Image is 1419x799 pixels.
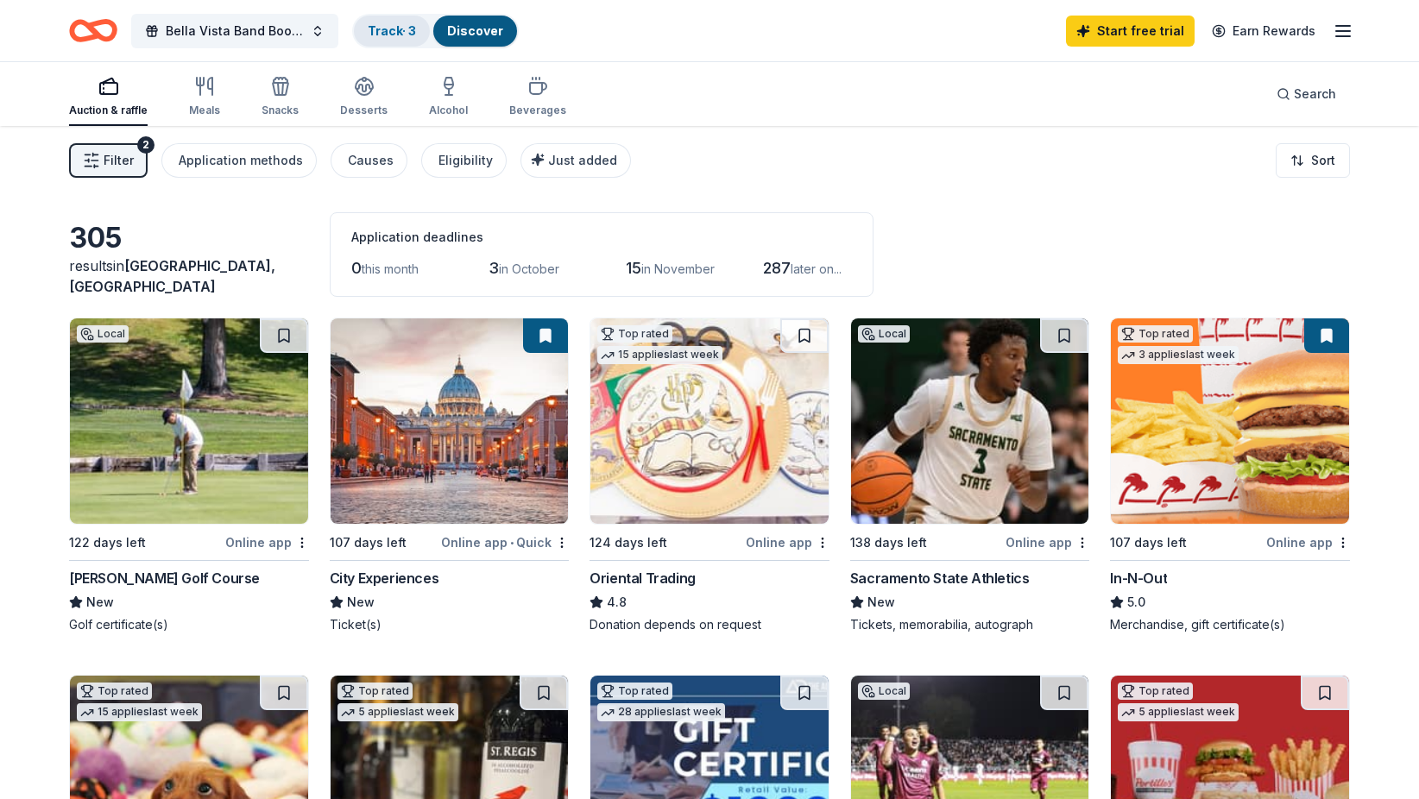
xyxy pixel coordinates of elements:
[77,325,129,343] div: Local
[597,703,725,721] div: 28 applies last week
[1111,318,1349,524] img: Image for In-N-Out
[850,616,1090,633] div: Tickets, memorabilia, autograph
[1294,84,1336,104] span: Search
[763,259,791,277] span: 287
[331,143,407,178] button: Causes
[590,318,829,633] a: Image for Oriental TradingTop rated15 applieslast week124 days leftOnline appOriental Trading4.8D...
[1263,77,1350,111] button: Search
[337,703,458,721] div: 5 applies last week
[597,325,672,343] div: Top rated
[447,23,503,38] a: Discover
[337,683,413,700] div: Top rated
[77,683,152,700] div: Top rated
[262,104,299,117] div: Snacks
[179,150,303,171] div: Application methods
[330,568,439,588] div: City Experiences
[429,104,468,117] div: Alcohol
[1311,150,1335,171] span: Sort
[1110,318,1350,633] a: Image for In-N-OutTop rated3 applieslast week107 days leftOnline appIn-N-Out5.0Merchandise, gift ...
[441,532,569,553] div: Online app Quick
[330,532,407,553] div: 107 days left
[340,104,388,117] div: Desserts
[351,227,852,248] div: Application deadlines
[1118,683,1193,700] div: Top rated
[69,104,148,117] div: Auction & raffle
[1276,143,1350,178] button: Sort
[590,616,829,633] div: Donation depends on request
[189,104,220,117] div: Meals
[1201,16,1326,47] a: Earn Rewards
[368,23,416,38] a: Track· 3
[161,143,317,178] button: Application methods
[607,592,627,613] span: 4.8
[69,568,260,588] div: [PERSON_NAME] Golf Course
[520,143,631,178] button: Just added
[86,592,114,613] span: New
[1066,16,1195,47] a: Start free trial
[340,69,388,126] button: Desserts
[1110,532,1187,553] div: 107 days left
[69,257,275,295] span: [GEOGRAPHIC_DATA], [GEOGRAPHIC_DATA]
[626,259,641,277] span: 15
[1127,592,1145,613] span: 5.0
[1118,325,1193,343] div: Top rated
[746,532,829,553] div: Online app
[352,14,519,48] button: Track· 3Discover
[429,69,468,126] button: Alcohol
[131,14,338,48] button: Bella Vista Band Booster - Crab Feed Event
[351,259,362,277] span: 0
[166,21,304,41] span: Bella Vista Band Booster - Crab Feed Event
[330,616,570,633] div: Ticket(s)
[858,325,910,343] div: Local
[499,261,559,276] span: in October
[225,532,309,553] div: Online app
[438,150,493,171] div: Eligibility
[1110,616,1350,633] div: Merchandise, gift certificate(s)
[548,153,617,167] span: Just added
[1266,532,1350,553] div: Online app
[597,683,672,700] div: Top rated
[867,592,895,613] span: New
[347,592,375,613] span: New
[70,318,308,524] img: Image for Bartley Cavanaugh Golf Course
[104,150,134,171] span: Filter
[850,532,927,553] div: 138 days left
[69,318,309,633] a: Image for Bartley Cavanaugh Golf CourseLocal122 days leftOnline app[PERSON_NAME] Golf CourseNewGo...
[69,257,275,295] span: in
[850,568,1030,588] div: Sacramento State Athletics
[590,568,696,588] div: Oriental Trading
[597,346,722,364] div: 15 applies last week
[69,69,148,126] button: Auction & raffle
[362,261,419,276] span: this month
[590,318,829,524] img: Image for Oriental Trading
[641,261,715,276] span: in November
[1110,568,1167,588] div: In-N-Out
[77,703,202,721] div: 15 applies last week
[858,683,910,700] div: Local
[489,259,499,277] span: 3
[69,532,146,553] div: 122 days left
[510,536,514,550] span: •
[421,143,507,178] button: Eligibility
[1118,703,1239,721] div: 5 applies last week
[331,318,569,524] img: Image for City Experiences
[509,104,566,117] div: Beverages
[509,69,566,126] button: Beverages
[1006,532,1089,553] div: Online app
[69,221,309,255] div: 305
[1118,346,1239,364] div: 3 applies last week
[262,69,299,126] button: Snacks
[69,143,148,178] button: Filter2
[189,69,220,126] button: Meals
[851,318,1089,524] img: Image for Sacramento State Athletics
[791,261,842,276] span: later on...
[850,318,1090,633] a: Image for Sacramento State AthleticsLocal138 days leftOnline appSacramento State AthleticsNewTick...
[69,255,309,297] div: results
[348,150,394,171] div: Causes
[590,532,667,553] div: 124 days left
[330,318,570,633] a: Image for City Experiences107 days leftOnline app•QuickCity ExperiencesNewTicket(s)
[137,136,155,154] div: 2
[69,10,117,51] a: Home
[69,616,309,633] div: Golf certificate(s)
